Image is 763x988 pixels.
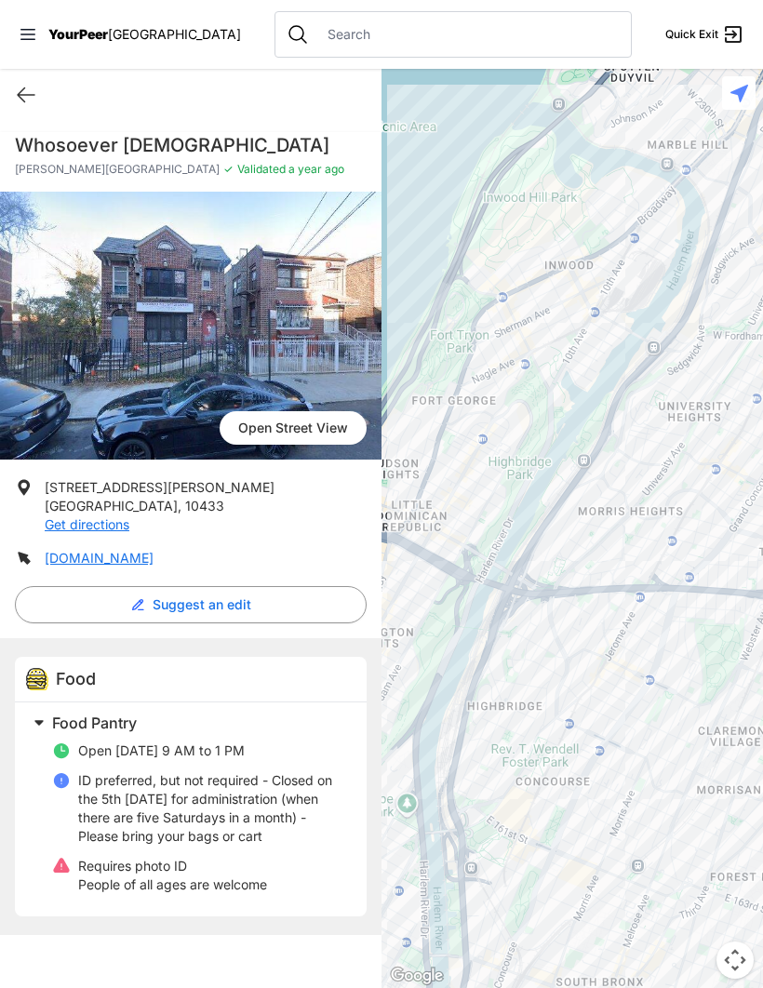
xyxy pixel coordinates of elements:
[286,162,344,176] span: a year ago
[220,411,367,445] span: Open Street View
[153,595,251,614] span: Suggest an edit
[15,132,367,158] h1: Whosoever [DEMOGRAPHIC_DATA]
[78,771,344,846] p: ID preferred, but not required - Closed on the 5th [DATE] for administration (when there are five...
[15,162,220,177] span: [PERSON_NAME][GEOGRAPHIC_DATA]
[45,498,178,514] span: [GEOGRAPHIC_DATA]
[48,26,108,42] span: YourPeer
[15,586,367,623] button: Suggest an edit
[45,479,274,495] span: [STREET_ADDRESS][PERSON_NAME]
[223,162,234,177] span: ✓
[78,857,267,875] p: Requires photo ID
[665,27,718,42] span: Quick Exit
[665,23,744,46] a: Quick Exit
[52,714,137,732] span: Food Pantry
[237,162,286,176] span: Validated
[386,964,448,988] img: Google
[45,516,129,532] a: Get directions
[78,742,245,758] span: Open [DATE] 9 AM to 1 PM
[45,550,154,566] a: [DOMAIN_NAME]
[108,26,241,42] span: [GEOGRAPHIC_DATA]
[178,498,181,514] span: ,
[185,498,224,514] span: 10433
[316,25,620,44] input: Search
[716,941,754,979] button: Map camera controls
[386,964,448,988] a: Open this area in Google Maps (opens a new window)
[56,669,96,688] span: Food
[78,876,267,892] span: People of all ages are welcome
[48,29,241,40] a: YourPeer[GEOGRAPHIC_DATA]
